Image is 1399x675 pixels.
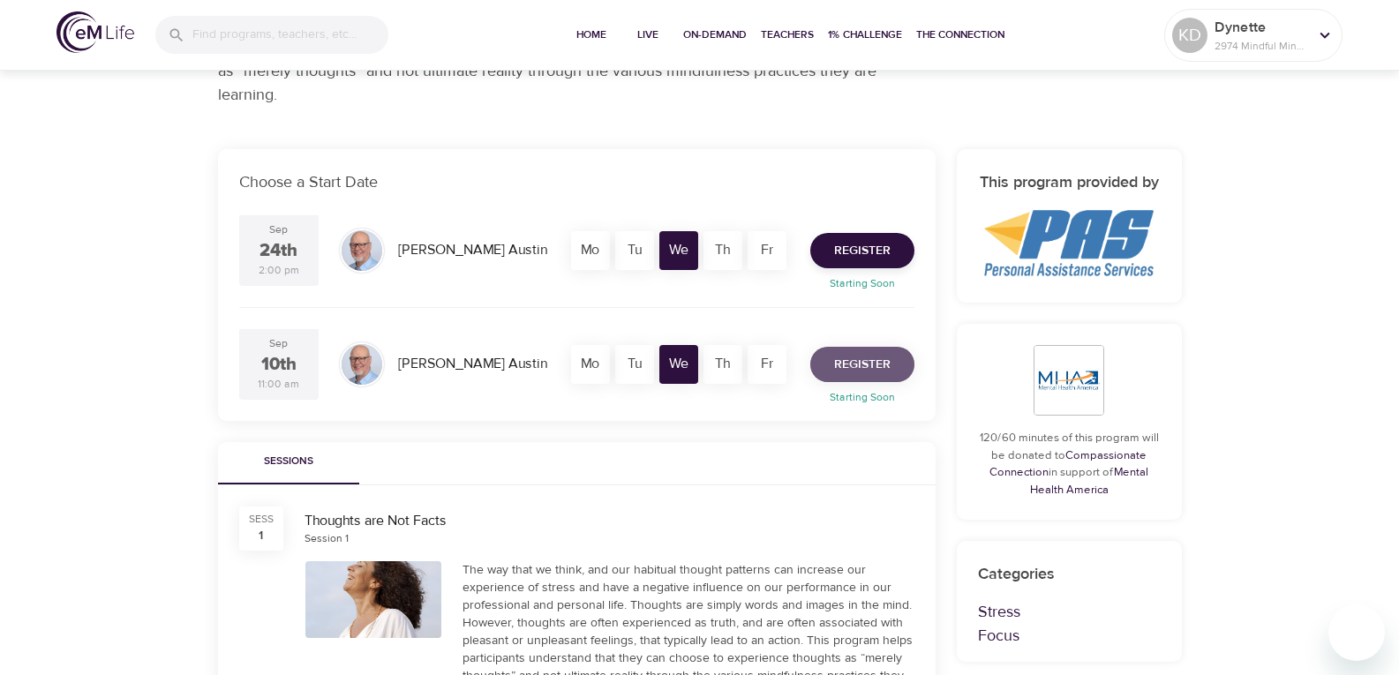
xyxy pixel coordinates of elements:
[978,430,1161,499] p: 120/60 minutes of this program will be donated to in support of
[249,512,274,527] div: SESS
[834,240,891,262] span: Register
[615,231,654,270] div: Tu
[810,347,914,382] button: Register
[229,453,349,471] span: Sessions
[571,345,610,384] div: Mo
[748,345,786,384] div: Fr
[305,511,914,531] div: Thoughts are Not Facts
[659,231,698,270] div: We
[391,347,554,381] div: [PERSON_NAME] Austin
[259,263,299,278] div: 2:00 pm
[305,531,349,546] div: Session 1
[828,26,902,44] span: 1% Challenge
[761,26,814,44] span: Teachers
[978,600,1161,624] p: Stress
[259,527,263,544] div: 1
[570,26,613,44] span: Home
[615,345,654,384] div: Tu
[703,231,742,270] div: Th
[1215,38,1308,54] p: 2974 Mindful Minutes
[703,345,742,384] div: Th
[659,345,698,384] div: We
[1328,604,1385,661] iframe: Button to launch messaging window
[192,16,388,54] input: Find programs, teachers, etc...
[810,233,914,268] button: Register
[683,26,747,44] span: On-Demand
[391,233,554,267] div: [PERSON_NAME] Austin
[916,26,1004,44] span: The Connection
[748,231,786,270] div: Fr
[571,231,610,270] div: Mo
[800,389,925,405] p: Starting Soon
[1172,18,1207,53] div: KD
[984,210,1154,276] img: PAS%20logo.png
[989,448,1147,480] a: Compassionate Connection
[261,352,297,378] div: 10th
[269,336,288,351] div: Sep
[978,170,1161,196] h6: This program provided by
[800,275,925,291] p: Starting Soon
[834,354,891,376] span: Register
[239,170,914,194] p: Choose a Start Date
[1030,465,1149,497] a: Mental Health America
[1215,17,1308,38] p: Dynette
[978,562,1161,586] p: Categories
[627,26,669,44] span: Live
[56,11,134,53] img: logo
[269,222,288,237] div: Sep
[978,624,1161,648] p: Focus
[258,377,299,392] div: 11:00 am
[259,238,297,264] div: 24th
